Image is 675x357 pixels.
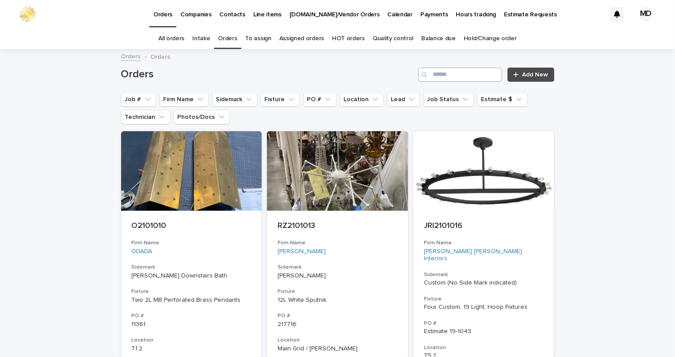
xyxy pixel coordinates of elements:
[278,264,397,271] h3: Sidemark
[424,248,544,263] a: [PERSON_NAME] [PERSON_NAME] Interiors
[639,7,653,21] div: MD
[218,28,237,49] a: Orders
[464,28,517,49] a: Hold/Change order
[278,288,397,295] h3: Fixture
[132,337,252,344] h3: Location
[387,92,420,106] button: Lead
[261,92,300,106] button: Fixture
[121,110,170,124] button: Technician
[278,337,397,344] h3: Location
[278,239,397,247] h3: Firm Name
[132,264,252,271] h3: Sidemark
[132,288,252,295] h3: Fixture
[424,279,544,287] p: Custom (No Side Mark indicated)
[522,72,549,78] span: Add New
[373,28,413,49] a: Quality control
[278,321,397,328] p: 217716
[303,92,336,106] button: PO #
[477,92,527,106] button: Estimate $
[132,248,153,255] a: ODADA
[192,28,210,49] a: Intake
[278,221,397,231] p: RZ2101013
[132,312,252,319] h3: PO #
[121,68,415,81] h1: Orders
[424,344,544,351] h3: Location
[340,92,384,106] button: Location
[278,272,397,280] p: [PERSON_NAME]
[278,312,397,319] h3: PO #
[424,320,544,327] h3: PO #
[278,345,397,353] p: Main Grid / [PERSON_NAME]
[212,92,257,106] button: Sidemark
[507,68,554,82] a: Add New
[132,345,252,353] p: T1.2
[132,239,252,247] h3: Firm Name
[121,92,156,106] button: Job #
[245,28,271,49] a: To assign
[278,248,326,255] a: [PERSON_NAME]
[132,321,252,328] p: 11361
[332,28,365,49] a: HOT orders
[418,68,502,82] input: Search
[424,271,544,278] h3: Sidemark
[278,296,397,304] div: 12L White Sputnik
[18,5,37,23] img: 0ffKfDbyRa2Iv8hnaAqg
[424,221,544,231] p: JRI2101016
[424,304,544,311] div: Four Custom, 19 Light, Hoop Fixtures
[174,110,230,124] button: Photos/Docs
[132,272,252,280] p: [PERSON_NAME] Downstairs Bath
[424,239,544,247] h3: Firm Name
[158,28,184,49] a: All orders
[151,51,171,61] p: Orders
[121,51,141,61] a: Orders
[132,221,252,231] p: O2101010
[279,28,324,49] a: Assigned orders
[423,92,474,106] button: Job Status
[424,328,544,335] p: Estimate 19-1043
[424,296,544,303] h3: Fixture
[160,92,209,106] button: Firm Name
[132,296,252,304] div: Two 2L MB Perforated Brass Pendants
[421,28,456,49] a: Balance due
